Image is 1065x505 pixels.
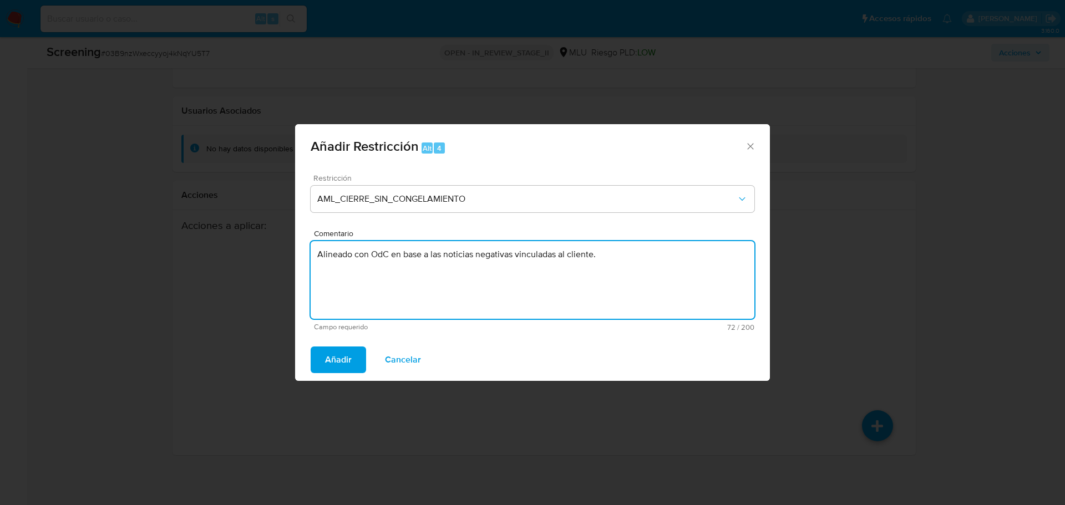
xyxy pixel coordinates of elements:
button: Restriction [311,186,754,212]
span: Añadir [325,348,352,372]
span: Cancelar [385,348,421,372]
span: 4 [437,143,442,154]
span: Restricción [313,174,757,182]
span: Máximo 200 caracteres [534,324,754,331]
textarea: Alineado con OdC en base a las noticias negativas vinculadas al cliente. [311,241,754,319]
span: Comentario [314,229,758,238]
span: Alt [423,143,432,154]
span: Campo requerido [314,323,534,331]
button: Añadir [311,346,366,373]
span: Añadir Restricción [311,136,419,156]
span: AML_CIERRE_SIN_CONGELAMIENTO [317,193,737,205]
button: Cerrar ventana [745,141,755,151]
button: Cancelar [371,346,435,373]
